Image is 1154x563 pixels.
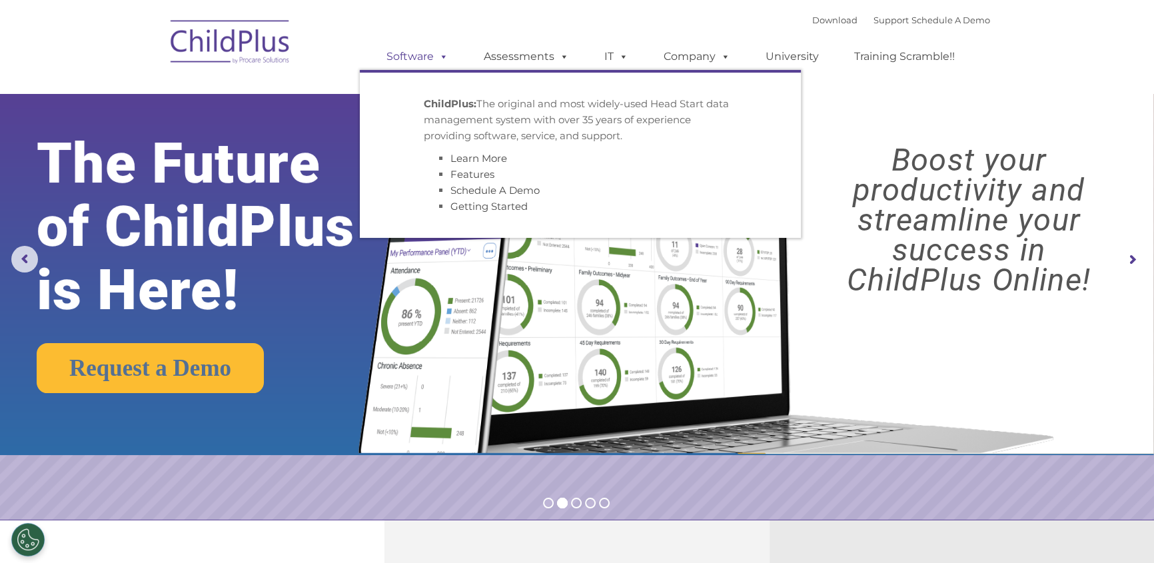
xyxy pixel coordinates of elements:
[450,152,507,165] a: Learn More
[450,184,540,197] a: Schedule A Demo
[841,43,968,70] a: Training Scramble!!
[450,200,528,213] a: Getting Started
[373,43,462,70] a: Software
[911,15,990,25] a: Schedule A Demo
[164,11,297,77] img: ChildPlus by Procare Solutions
[37,132,405,322] rs-layer: The Future of ChildPlus is Here!
[424,96,737,144] p: The original and most widely-used Head Start data management system with over 35 years of experie...
[812,15,858,25] a: Download
[591,43,642,70] a: IT
[873,15,909,25] a: Support
[650,43,744,70] a: Company
[185,143,242,153] span: Phone number
[424,97,476,110] strong: ChildPlus:
[185,88,226,98] span: Last name
[470,43,582,70] a: Assessments
[798,145,1140,294] rs-layer: Boost your productivity and streamline your success in ChildPlus Online!
[37,343,264,393] a: Request a Demo
[812,15,990,25] font: |
[11,523,45,556] button: Cookies Settings
[752,43,832,70] a: University
[450,168,494,181] a: Features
